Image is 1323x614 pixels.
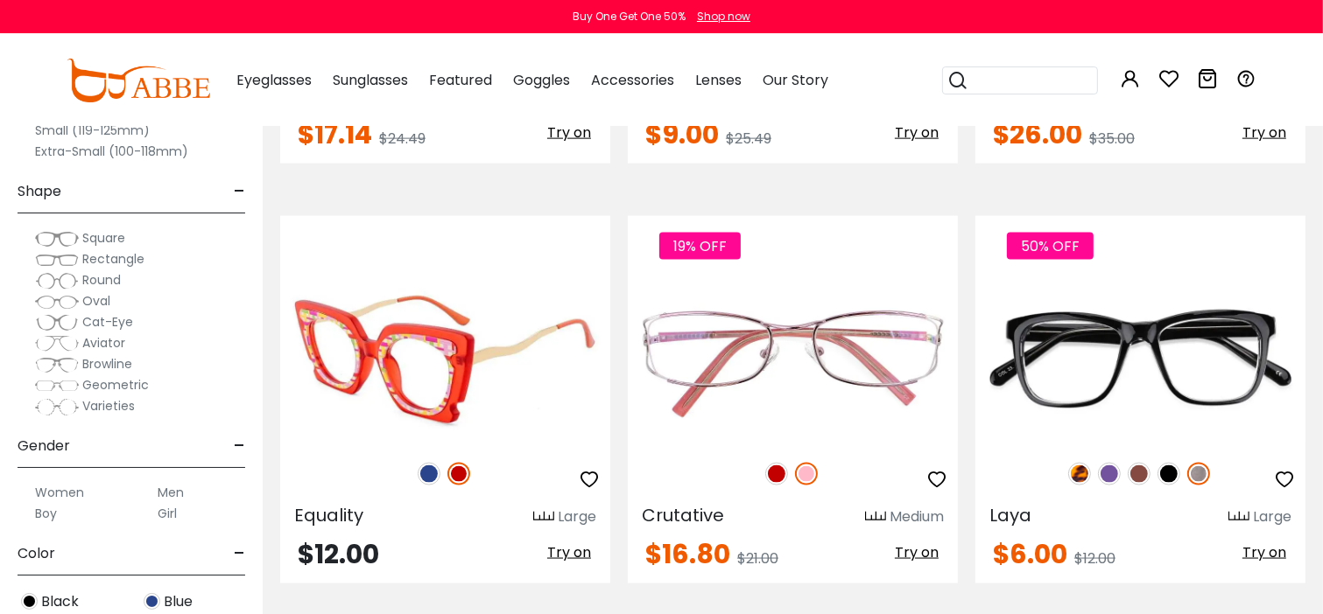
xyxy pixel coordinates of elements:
img: Oval.png [35,293,79,310]
button: Try on [890,122,944,144]
span: Goggles [513,70,570,90]
span: 50% OFF [1007,233,1094,260]
a: Shop now [688,9,750,24]
img: Pink Crutative - Metal ,Adjust Nose Pads [628,279,958,444]
span: $9.00 [645,115,719,153]
img: Browline.png [35,356,79,373]
span: $21.00 [737,548,778,569]
span: Try on [547,122,591,143]
img: size ruler [865,511,886,524]
span: Cat-Eye [82,313,133,331]
label: Boy [35,503,57,524]
div: Large [558,506,596,527]
span: Black [41,591,79,612]
img: Red [447,463,470,485]
span: Our Story [763,70,828,90]
span: Round [82,271,121,289]
img: Varieties.png [35,398,79,416]
span: $12.00 [298,535,379,573]
span: $12.00 [1074,548,1115,569]
label: Women [35,482,84,503]
span: Featured [429,70,492,90]
span: - [234,533,245,575]
img: Gun Laya - Plastic ,Universal Bridge Fit [975,279,1305,444]
img: Leopard [1068,463,1091,485]
div: Medium [890,506,944,527]
button: Try on [542,122,596,144]
span: $26.00 [993,115,1082,153]
img: size ruler [533,511,554,524]
span: Try on [895,122,939,143]
span: $17.14 [298,115,372,153]
span: $6.00 [993,535,1067,573]
img: Square.png [35,230,79,248]
label: Small (119-125mm) [35,120,150,141]
span: Blue [164,591,193,612]
img: Black [21,593,38,610]
span: Equality [294,503,363,527]
button: Try on [890,541,944,564]
img: Round.png [35,272,79,290]
span: Rectangle [82,250,144,268]
span: $35.00 [1089,129,1135,149]
span: Square [82,229,125,247]
img: Blue [144,593,160,610]
span: - [234,425,245,467]
span: - [234,171,245,213]
img: Red [765,463,788,485]
label: Men [158,482,184,503]
div: Large [1253,506,1291,527]
span: Sunglasses [333,70,408,90]
img: Cat-Eye.png [35,314,79,331]
span: $16.80 [645,535,730,573]
span: Eyeglasses [236,70,312,90]
img: Purple [1098,463,1121,485]
img: Gun [1187,463,1210,485]
div: Buy One Get One 50% [573,9,686,24]
img: Black [1158,463,1180,485]
span: Accessories [591,70,674,90]
span: Try on [1242,542,1286,562]
span: Geometric [82,376,149,394]
button: Try on [1237,122,1291,144]
button: Try on [1237,541,1291,564]
span: Gender [18,425,70,467]
label: Extra-Small (100-118mm) [35,141,188,162]
img: Geometric.png [35,377,79,394]
img: Brown [1128,463,1151,485]
span: Laya [989,503,1031,527]
label: Girl [158,503,177,524]
div: Shop now [697,9,750,24]
img: Blue Equality - Acetate ,Universal Bridge Fit [280,279,610,444]
span: Try on [547,542,591,562]
img: size ruler [1228,511,1249,524]
span: Color [18,533,55,575]
img: Rectangle.png [35,251,79,269]
span: Varieties [82,397,135,415]
img: Blue [418,463,440,485]
img: Pink [795,463,818,485]
span: $25.49 [726,129,771,149]
span: Aviator [82,334,125,352]
span: 19% OFF [659,233,741,260]
span: Lenses [695,70,742,90]
span: Crutative [642,503,724,527]
span: Try on [895,542,939,562]
span: Try on [1242,122,1286,143]
img: abbeglasses.com [67,59,210,102]
span: $24.49 [379,129,426,149]
span: Oval [82,292,110,310]
button: Try on [542,541,596,564]
span: Browline [82,355,132,373]
span: Shape [18,171,61,213]
img: Aviator.png [35,335,79,352]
